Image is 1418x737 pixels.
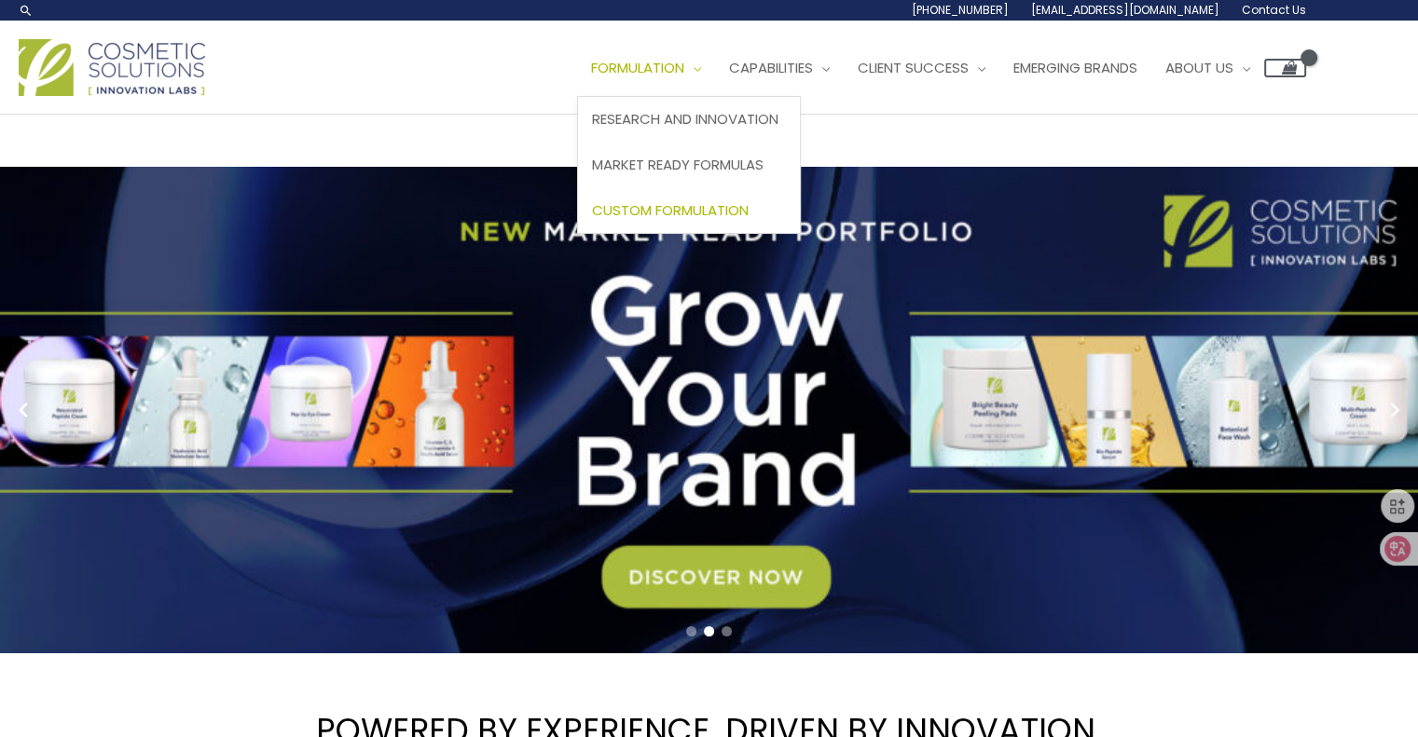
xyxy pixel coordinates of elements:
a: View Shopping Cart, empty [1264,59,1306,77]
span: Emerging Brands [1013,58,1137,77]
a: Emerging Brands [999,40,1151,96]
span: Capabilities [729,58,813,77]
a: About Us [1151,40,1264,96]
a: Research and Innovation [578,97,800,143]
a: Market Ready Formulas [578,143,800,188]
img: Cosmetic Solutions Logo [19,39,205,96]
span: Custom Formulation [592,200,749,220]
span: Go to slide 3 [722,626,732,636]
span: Go to slide 2 [704,626,714,636]
span: Client Success [858,58,969,77]
a: Search icon link [19,3,34,18]
span: Go to slide 1 [686,626,696,636]
a: Formulation [577,40,715,96]
span: Research and Innovation [592,109,778,129]
a: Custom Formulation [578,187,800,233]
a: Capabilities [715,40,844,96]
span: About Us [1165,58,1233,77]
button: Previous slide [9,396,37,424]
button: Next slide [1381,396,1409,424]
nav: Site Navigation [563,40,1306,96]
span: [EMAIL_ADDRESS][DOMAIN_NAME] [1031,2,1219,18]
span: [PHONE_NUMBER] [912,2,1009,18]
a: Client Success [844,40,999,96]
span: Contact Us [1242,2,1306,18]
span: Formulation [591,58,684,77]
span: Market Ready Formulas [592,155,764,174]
